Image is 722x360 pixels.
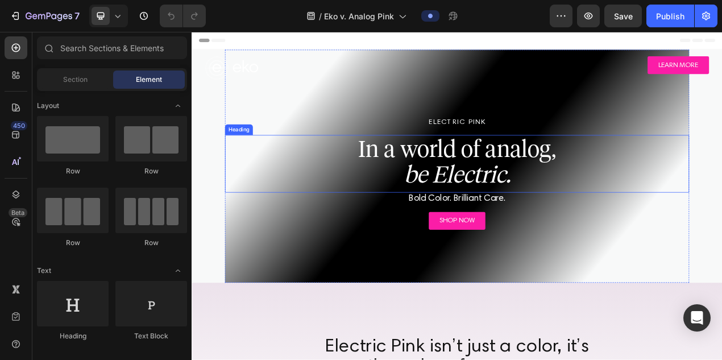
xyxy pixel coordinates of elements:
[160,5,206,27] div: Undo/Redo
[600,36,652,50] p: LEARN MORE
[586,32,665,55] a: LEARN MORE
[37,166,109,176] div: Row
[683,304,711,332] div: Open Intercom Messenger
[318,237,364,250] p: SHOP NOW
[656,10,684,22] div: Publish
[192,32,722,360] iframe: Design area
[136,75,162,85] span: Element
[604,5,642,27] button: Save
[37,101,59,111] span: Layout
[45,121,76,131] div: Heading
[319,10,322,22] span: /
[169,262,187,280] span: Toggle open
[115,166,187,176] div: Row
[169,97,187,115] span: Toggle open
[115,331,187,341] div: Text Block
[614,11,633,21] span: Save
[11,121,27,130] div: 450
[115,238,187,248] div: Row
[74,9,80,23] p: 7
[273,165,409,201] i: be Electric.
[646,5,694,27] button: Publish
[5,5,85,27] button: 7
[279,209,403,221] span: Bold Color. Brilliant Care.
[37,238,109,248] div: Row
[37,36,187,59] input: Search Sections & Elements
[324,10,394,22] span: Eko v. Analog Pink
[37,331,109,341] div: Heading
[44,110,638,123] p: ELECTRIC PINK
[305,232,377,255] a: SHOP NOW
[214,133,468,168] span: In a world of analog,
[37,266,51,276] span: Text
[9,208,27,217] div: Beta
[63,75,88,85] span: Section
